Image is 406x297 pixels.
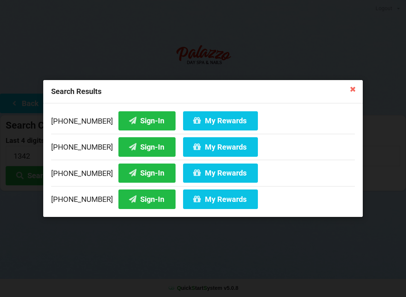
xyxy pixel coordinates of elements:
[43,80,363,103] div: Search Results
[51,160,355,186] div: [PHONE_NUMBER]
[183,137,258,156] button: My Rewards
[183,189,258,209] button: My Rewards
[51,111,355,134] div: [PHONE_NUMBER]
[118,111,176,130] button: Sign-In
[183,111,258,130] button: My Rewards
[51,186,355,209] div: [PHONE_NUMBER]
[118,189,176,209] button: Sign-In
[183,164,258,183] button: My Rewards
[118,137,176,156] button: Sign-In
[118,164,176,183] button: Sign-In
[51,134,355,160] div: [PHONE_NUMBER]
